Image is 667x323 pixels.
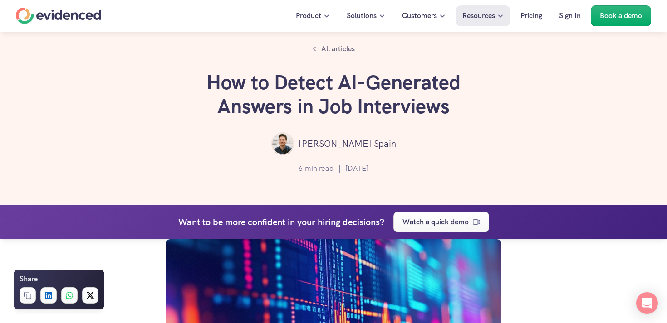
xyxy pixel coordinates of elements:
img: "" [271,132,294,155]
h4: Want to be more confident in your hiring decisions? [178,215,384,229]
p: Book a demo [600,10,642,22]
a: Home [16,8,101,24]
a: Sign In [552,5,588,26]
p: Product [296,10,321,22]
div: Open Intercom Messenger [636,292,658,314]
h6: Share [20,273,38,285]
p: Solutions [347,10,377,22]
p: Customers [402,10,437,22]
p: | [338,163,341,174]
p: All articles [321,43,355,55]
p: Sign In [559,10,581,22]
p: [PERSON_NAME] Spain [299,136,396,151]
h1: How to Detect AI-Generated Answers in Job Interviews [197,71,470,119]
a: Pricing [514,5,549,26]
a: Watch a quick demo [393,212,489,232]
p: Watch a quick demo [402,216,469,228]
p: 6 [299,163,303,174]
p: min read [305,163,334,174]
a: Book a demo [591,5,651,26]
p: [DATE] [345,163,368,174]
a: All articles [308,41,360,57]
p: Resources [462,10,495,22]
p: Pricing [520,10,542,22]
